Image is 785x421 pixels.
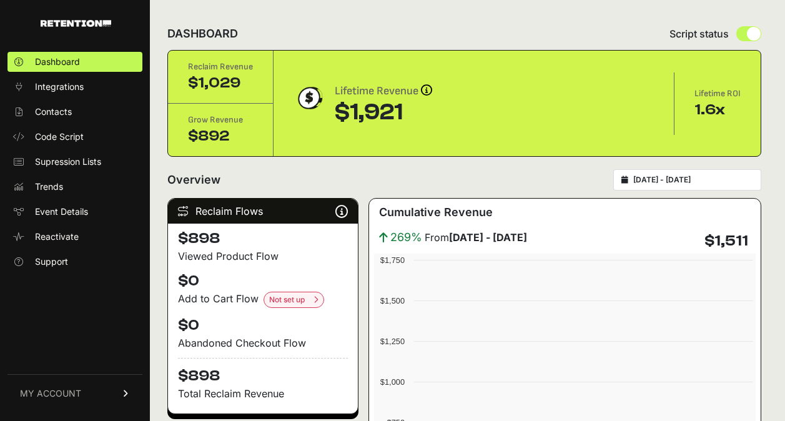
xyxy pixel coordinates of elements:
a: Integrations [7,77,142,97]
span: Contacts [35,106,72,118]
h4: $0 [178,271,348,291]
a: MY ACCOUNT [7,374,142,412]
div: 1.6x [694,100,741,120]
text: $1,250 [380,337,405,346]
text: $1,750 [380,255,405,265]
a: Contacts [7,102,142,122]
span: Trends [35,181,63,193]
h4: $0 [178,315,348,335]
h3: Cumulative Revenue [379,204,493,221]
a: Trends [7,177,142,197]
h2: DASHBOARD [167,25,238,42]
div: $1,029 [188,73,253,93]
h4: $1,511 [704,231,748,251]
div: Lifetime Revenue [335,82,432,100]
span: From [425,230,527,245]
div: Abandoned Checkout Flow [178,335,348,350]
a: Support [7,252,142,272]
text: $1,000 [380,377,405,387]
span: Script status [669,26,729,41]
text: $1,500 [380,296,405,305]
div: Reclaim Revenue [188,61,253,73]
p: Total Reclaim Revenue [178,386,348,401]
div: Add to Cart Flow [178,291,348,308]
span: Event Details [35,206,88,218]
h2: Overview [167,171,220,189]
a: Reactivate [7,227,142,247]
a: Event Details [7,202,142,222]
span: Support [35,255,68,268]
span: Code Script [35,131,84,143]
div: $892 [188,126,253,146]
div: Viewed Product Flow [178,249,348,264]
div: $1,921 [335,100,432,125]
a: Supression Lists [7,152,142,172]
div: Lifetime ROI [694,87,741,100]
span: Dashboard [35,56,80,68]
h4: $898 [178,229,348,249]
img: dollar-coin-05c43ed7efb7bc0c12610022525b4bbbb207c7efeef5aecc26f025e68dcafac9.png [294,82,325,114]
span: Reactivate [35,230,79,243]
span: Supression Lists [35,156,101,168]
span: MY ACCOUNT [20,387,81,400]
div: Grow Revenue [188,114,253,126]
span: Integrations [35,81,84,93]
span: 269% [390,229,422,246]
strong: [DATE] - [DATE] [449,231,527,244]
a: Dashboard [7,52,142,72]
img: Retention.com [41,20,111,27]
a: Code Script [7,127,142,147]
div: Reclaim Flows [168,199,358,224]
h4: $898 [178,358,348,386]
